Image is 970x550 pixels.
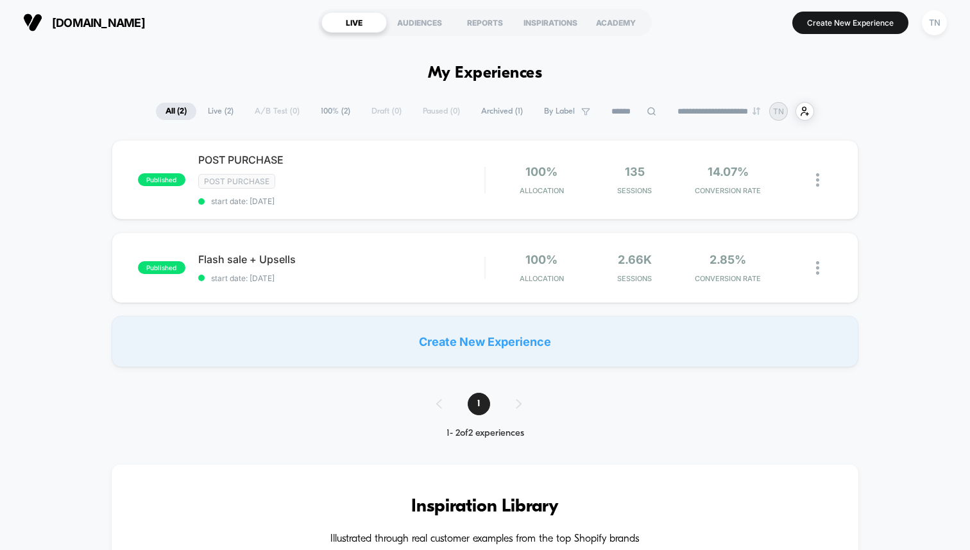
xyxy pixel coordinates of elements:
[198,153,484,166] span: POST PURCHASE
[387,12,452,33] div: AUDIENCES
[583,12,649,33] div: ACADEMY
[922,10,947,35] div: TN
[518,12,583,33] div: INSPIRATIONS
[321,12,387,33] div: LIVE
[198,103,243,120] span: Live ( 2 )
[525,165,557,178] span: 100%
[138,173,185,186] span: published
[52,16,145,30] span: [DOMAIN_NAME]
[23,13,42,32] img: Visually logo
[710,253,746,266] span: 2.85%
[708,165,749,178] span: 14.07%
[525,253,557,266] span: 100%
[198,174,275,189] span: Post Purchase
[520,274,564,283] span: Allocation
[428,64,543,83] h1: My Experiences
[198,196,484,206] span: start date: [DATE]
[591,274,678,283] span: Sessions
[618,253,652,266] span: 2.66k
[198,273,484,283] span: start date: [DATE]
[816,173,819,187] img: close
[685,186,771,195] span: CONVERSION RATE
[816,261,819,275] img: close
[19,12,149,33] button: [DOMAIN_NAME]
[468,393,490,415] span: 1
[150,533,820,546] h4: Illustrated through real customer examples from the top Shopify brands
[591,186,678,195] span: Sessions
[520,186,564,195] span: Allocation
[452,12,518,33] div: REPORTS
[423,428,547,439] div: 1 - 2 of 2 experiences
[150,497,820,517] h3: Inspiration Library
[156,103,196,120] span: All ( 2 )
[112,316,858,367] div: Create New Experience
[472,103,532,120] span: Archived ( 1 )
[918,10,951,36] button: TN
[625,165,645,178] span: 135
[753,107,760,115] img: end
[544,107,575,116] span: By Label
[311,103,360,120] span: 100% ( 2 )
[773,107,784,116] p: TN
[138,261,185,274] span: published
[198,253,484,266] span: Flash sale + Upsells
[792,12,908,34] button: Create New Experience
